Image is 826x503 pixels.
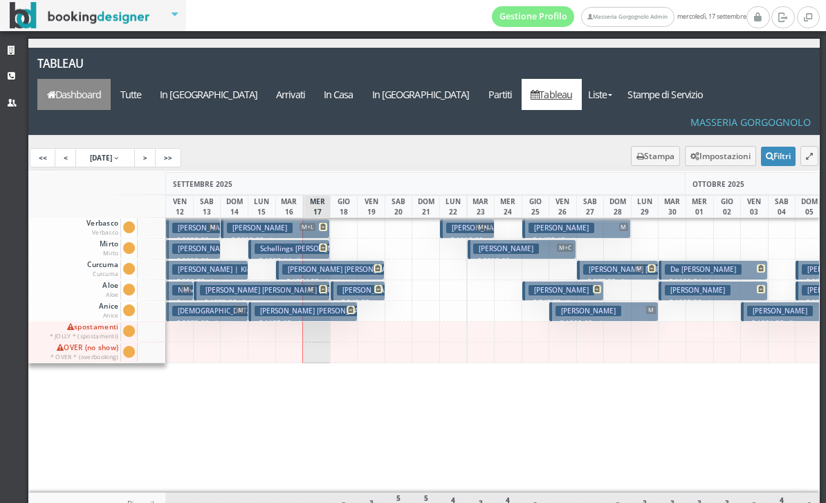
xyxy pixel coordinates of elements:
[200,285,385,295] h3: [PERSON_NAME] [PERSON_NAME] | [PERSON_NAME]
[172,264,346,275] h3: [PERSON_NAME] | Klosterkamp [PERSON_NAME]
[473,255,572,266] p: € 2232.00
[264,236,287,245] small: 4 notti
[747,306,813,316] h3: [PERSON_NAME]
[255,318,354,329] p: € 1105.18
[522,219,632,239] button: [PERSON_NAME] M € 1409.40 4 notti
[267,79,315,110] a: Arrivati
[84,219,120,237] span: Verbasco
[30,148,56,167] a: <<
[529,235,627,246] p: € 1409.40
[556,318,654,329] p: € 1200.60
[181,285,191,293] span: M
[582,79,618,110] a: Liste
[165,195,194,218] div: VEN 12
[237,298,260,307] small: 5 notti
[291,257,315,266] small: 3 notti
[690,116,811,128] h4: Masseria Gorgognolo
[337,285,459,295] h3: [PERSON_NAME] [PERSON_NAME]
[248,239,330,259] button: Schellings [PERSON_NAME] | [PERSON_NAME] € 1009.44 3 notti
[467,195,495,218] div: MAR 23
[172,285,340,295] h3: Nehorayoff [PERSON_NAME] | [PERSON_NAME]
[557,244,573,252] span: M+C
[529,297,600,308] p: € 747.72
[172,255,217,277] p: € 2092.50
[522,195,550,218] div: GIO 25
[761,147,796,166] button: Filtri
[646,306,656,314] span: M
[439,195,468,218] div: LUN 22
[314,79,362,110] a: In Casa
[255,244,419,254] h3: Schellings [PERSON_NAME] | [PERSON_NAME]
[166,260,248,280] button: [PERSON_NAME] | Klosterkamp [PERSON_NAME] € 920.70 3 notti
[549,195,577,218] div: VEN 26
[106,291,118,298] small: Aloe
[492,6,575,27] a: Gestione Profilo
[200,297,326,308] p: € 1573.90
[37,79,111,110] a: Dashboard
[357,195,385,218] div: VEN 19
[319,277,342,286] small: 4 notti
[659,281,768,301] button: [PERSON_NAME] € 1082.36 4 notti
[330,195,358,218] div: GIO 18
[592,319,616,328] small: 4 notti
[255,306,440,316] h3: [PERSON_NAME] [PERSON_NAME] | [PERSON_NAME]
[631,195,659,218] div: LUN 29
[172,244,358,254] h3: [PERSON_NAME] [PERSON_NAME] | [PERSON_NAME]
[385,195,413,218] div: SAB 20
[282,276,381,287] p: € 1384.92
[665,285,731,295] h3: [PERSON_NAME]
[440,219,495,239] button: [PERSON_NAME] M+L € 1116.00 2 notti
[166,281,193,301] button: Nehorayoff [PERSON_NAME] | [PERSON_NAME] M € 322.00
[583,276,654,287] p: € 977.82
[581,7,674,27] a: Masseria Gorgognolo Admin
[48,343,121,362] span: OVER (no show)
[90,153,112,163] span: [DATE]
[220,195,248,218] div: DOM 14
[685,146,756,166] button: Impostazioni
[194,281,330,301] button: [PERSON_NAME] [PERSON_NAME] | [PERSON_NAME] M € 1573.90 5 notti
[658,195,686,218] div: MAR 30
[221,219,330,239] button: [PERSON_NAME] M+L € 2000.00 4 notti
[291,319,315,328] small: 4 notti
[172,318,244,329] p: € 2070.00
[111,79,151,110] a: Tutte
[665,297,764,308] p: € 1082.36
[172,306,434,316] h3: [DEMOGRAPHIC_DATA][PERSON_NAME] [PERSON_NAME] | [PERSON_NAME]
[134,148,156,167] a: >
[701,277,725,286] small: 4 notti
[522,79,582,110] a: Tableau
[172,223,358,233] h3: [PERSON_NAME] [PERSON_NAME] | [PERSON_NAME]
[510,257,533,266] small: 4 notti
[577,260,659,280] button: [PERSON_NAME] [PERSON_NAME] M € 977.82 3 notti
[209,319,232,328] small: 6 notti
[479,79,522,110] a: Partiti
[473,244,539,254] h3: [PERSON_NAME]
[412,195,440,218] div: DOM 21
[713,195,742,218] div: GIO 02
[619,223,629,231] span: M
[166,239,221,259] button: [PERSON_NAME] [PERSON_NAME] | [PERSON_NAME] € 2092.50 5 notti
[494,195,522,218] div: MER 24
[48,322,121,341] span: spostamenti
[768,195,796,218] div: SAB 04
[659,260,768,280] button: De [PERSON_NAME] € 1190.54 4 notti
[362,79,479,110] a: In [GEOGRAPHIC_DATA]
[100,281,120,300] span: Aloe
[331,281,385,301] button: [PERSON_NAME] [PERSON_NAME] € 540.00 2 notti
[446,223,512,233] h3: [PERSON_NAME]
[631,146,680,166] button: Stampa
[665,264,742,275] h3: De [PERSON_NAME]
[616,277,639,286] small: 3 notti
[701,298,725,307] small: 4 notti
[151,79,267,110] a: In [GEOGRAPHIC_DATA]
[103,249,119,257] small: Mirto
[10,2,150,29] img: BookingDesigner.com
[193,195,221,218] div: SAB 13
[665,276,764,287] p: € 1190.54
[618,79,713,110] a: Stampe di Servizio
[576,195,605,218] div: SAB 27
[795,195,823,218] div: DOM 05
[337,297,381,318] p: € 540.00
[522,281,604,301] button: [PERSON_NAME] € 747.72 3 notti
[306,285,315,293] span: M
